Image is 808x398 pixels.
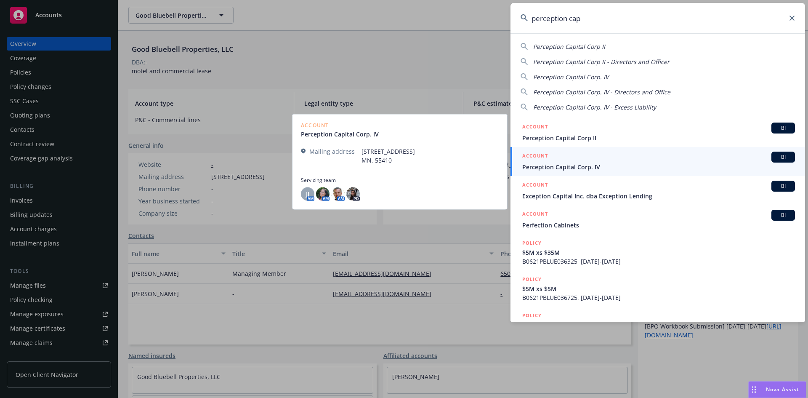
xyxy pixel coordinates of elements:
span: $5M xs $5M [522,284,795,293]
h5: POLICY [522,311,542,320]
span: B0621PBLUE036325, [DATE]-[DATE] [522,257,795,266]
span: Perfection Cabinets [522,221,795,230]
a: POLICY$5M xs $25M [510,307,805,343]
h5: POLICY [522,275,542,283]
button: Nova Assist [748,381,806,398]
span: Perception Capital Corp. IV - Excess Liability [533,103,656,111]
h5: ACCOUNT [522,181,548,191]
a: POLICY$5M xs $35MB0621PBLUE036325, [DATE]-[DATE] [510,234,805,270]
span: BI [775,211,792,219]
h5: ACCOUNT [522,210,548,220]
div: Drag to move [749,382,759,398]
a: POLICY$5M xs $5MB0621PBLUE036725, [DATE]-[DATE] [510,270,805,307]
span: Exception Capital Inc. dba Exception Lending [522,192,795,200]
span: Nova Assist [766,386,799,393]
a: ACCOUNTBIException Capital Inc. dba Exception Lending [510,176,805,205]
h5: ACCOUNT [522,123,548,133]
input: Search... [510,3,805,33]
h5: POLICY [522,239,542,247]
span: BI [775,182,792,190]
span: $5M xs $25M [522,321,795,329]
span: Perception Capital Corp. IV [533,73,609,81]
span: BI [775,153,792,161]
span: $5M xs $35M [522,248,795,257]
span: BI [775,124,792,132]
span: Perception Capital Corp II - Directors and Officer [533,58,670,66]
span: Perception Capital Corp II [522,134,795,142]
span: Perception Capital Corp. IV [522,163,795,171]
a: ACCOUNTBIPerfection Cabinets [510,205,805,234]
a: ACCOUNTBIPerception Capital Corp. IV [510,147,805,176]
span: Perception Capital Corp II [533,43,605,51]
a: ACCOUNTBIPerception Capital Corp II [510,118,805,147]
span: Perception Capital Corp. IV - Directors and Office [533,88,670,96]
span: B0621PBLUE036725, [DATE]-[DATE] [522,293,795,302]
h5: ACCOUNT [522,152,548,162]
